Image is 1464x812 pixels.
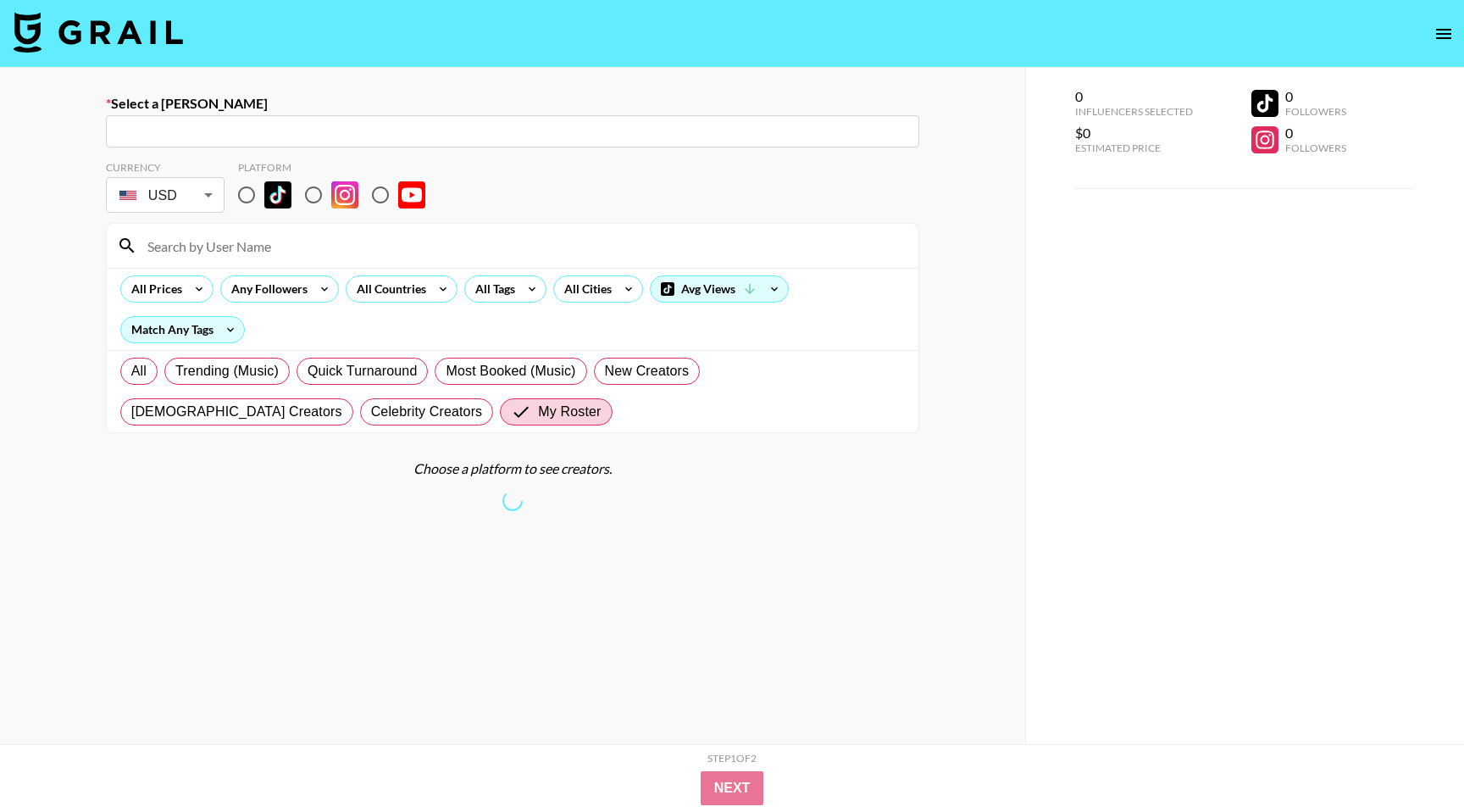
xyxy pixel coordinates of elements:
div: Step 1 of 2 [707,752,757,765]
div: Estimated Price [1075,142,1193,154]
div: 0 [1075,88,1193,105]
div: All Countries [347,276,430,302]
span: New Creators [605,361,690,381]
span: Quick Turnaround [308,361,418,381]
input: Search by User Name [137,232,908,259]
div: Avg Views [651,276,788,302]
div: $0 [1075,125,1193,142]
div: All Tags [465,276,518,302]
span: Most Booked (Music) [446,361,575,381]
span: Trending (Music) [175,361,279,381]
img: Instagram [331,181,358,209]
div: Followers [1285,105,1346,118]
img: Grail Talent [14,12,183,53]
img: YouTube [398,181,425,209]
div: 0 [1285,88,1346,105]
img: TikTok [264,181,291,209]
span: My Roster [538,402,601,422]
button: open drawer [1427,17,1461,51]
div: 0 [1285,125,1346,142]
div: Choose a platform to see creators. [106,460,919,477]
div: Platform [238,161,439,174]
div: USD [109,181,221,210]
div: Followers [1285,142,1346,154]
span: [DEMOGRAPHIC_DATA] Creators [131,402,342,422]
div: Influencers Selected [1075,105,1193,118]
button: Next [701,771,764,805]
span: All [131,361,147,381]
div: All Cities [554,276,615,302]
div: Any Followers [221,276,311,302]
div: Currency [106,161,225,174]
span: Refreshing talent, talent... [502,491,523,511]
span: Celebrity Creators [371,402,483,422]
label: Select a [PERSON_NAME] [106,95,919,112]
div: All Prices [121,276,186,302]
div: Match Any Tags [121,317,244,342]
